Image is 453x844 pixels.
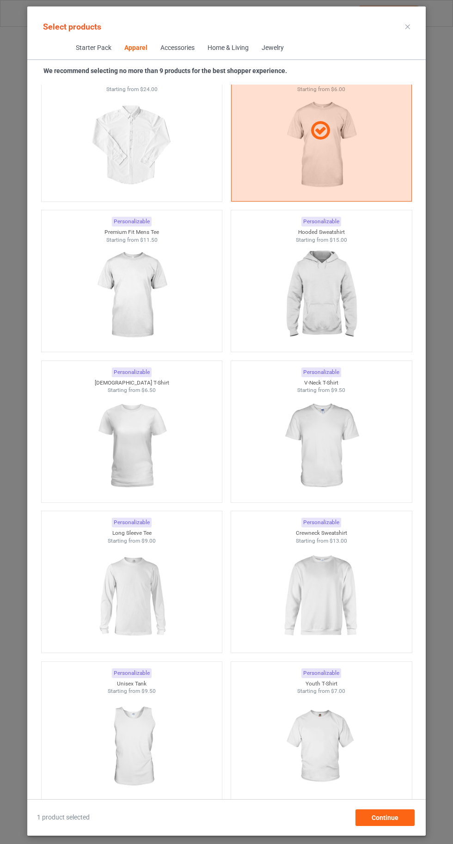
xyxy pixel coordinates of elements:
[261,43,283,53] div: Jewelry
[231,386,412,394] div: Starting from
[301,518,341,527] div: Personalizable
[42,236,222,244] div: Starting from
[231,680,412,688] div: Youth T-Shirt
[231,529,412,537] div: Crewneck Sweatshirt
[112,217,152,226] div: Personalizable
[90,695,173,799] img: regular.jpg
[90,394,173,498] img: regular.jpg
[355,809,415,826] div: Continue
[90,93,173,197] img: regular.jpg
[301,217,341,226] div: Personalizable
[140,86,157,92] span: $24.00
[42,537,222,545] div: Starting from
[231,687,412,695] div: Starting from
[90,244,173,347] img: regular.jpg
[160,43,194,53] div: Accessories
[42,680,222,688] div: Unisex Tank
[231,537,412,545] div: Starting from
[69,37,117,59] span: Starter Pack
[112,518,152,527] div: Personalizable
[42,86,222,93] div: Starting from
[330,237,347,243] span: $15.00
[42,529,222,537] div: Long Sleeve Tee
[231,379,412,387] div: V-Neck T-Shirt
[280,695,362,799] img: regular.jpg
[90,544,173,648] img: regular.jpg
[280,244,362,347] img: regular.jpg
[112,367,152,377] div: Personalizable
[42,386,222,394] div: Starting from
[140,237,157,243] span: $11.50
[331,387,345,393] span: $9.50
[112,668,152,678] div: Personalizable
[231,228,412,236] div: Hooded Sweatshirt
[207,43,248,53] div: Home & Living
[42,379,222,387] div: [DEMOGRAPHIC_DATA] T-Shirt
[141,688,156,694] span: $9.50
[141,538,156,544] span: $9.00
[280,544,362,648] img: regular.jpg
[301,367,341,377] div: Personalizable
[301,668,341,678] div: Personalizable
[43,22,101,31] span: Select products
[372,814,398,821] span: Continue
[331,688,345,694] span: $7.00
[330,538,347,544] span: $13.00
[124,43,147,53] div: Apparel
[231,236,412,244] div: Starting from
[141,387,156,393] span: $6.50
[37,813,90,822] span: 1 product selected
[42,228,222,236] div: Premium Fit Mens Tee
[42,687,222,695] div: Starting from
[280,394,362,498] img: regular.jpg
[43,67,287,74] strong: We recommend selecting no more than 9 products for the best shopper experience.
